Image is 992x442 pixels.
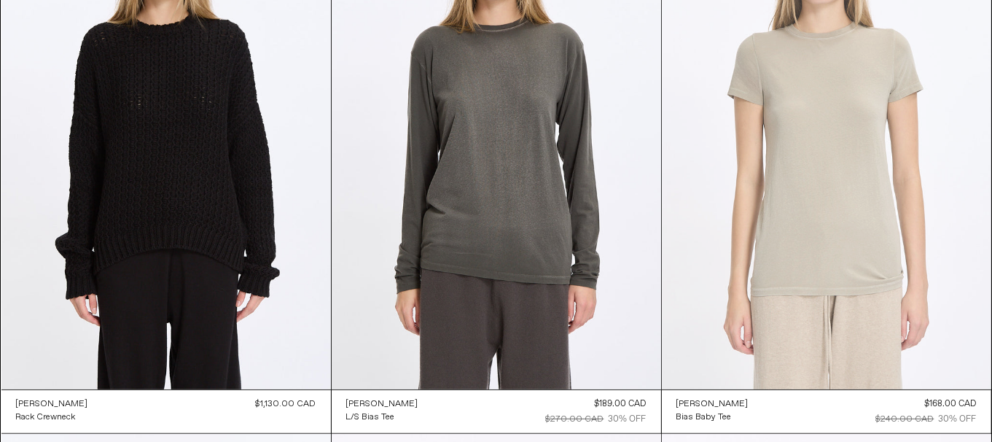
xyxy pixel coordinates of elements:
div: [PERSON_NAME] [346,398,418,411]
div: $189.00 CAD [595,398,647,411]
a: [PERSON_NAME] [676,398,749,411]
div: [PERSON_NAME] [676,398,749,411]
div: $270.00 CAD [546,413,604,426]
div: 30% OFF [939,413,977,426]
a: L/S Bias Tee [346,411,418,424]
div: $168.00 CAD [925,398,977,411]
div: Rack Crewneck [16,411,76,424]
a: [PERSON_NAME] [346,398,418,411]
a: [PERSON_NAME] [16,398,88,411]
a: Rack Crewneck [16,411,88,424]
div: Bias Baby Tee [676,411,732,424]
div: [PERSON_NAME] [16,398,88,411]
div: 30% OFF [609,413,647,426]
div: $240.00 CAD [876,413,934,426]
div: $1,130.00 CAD [256,398,316,411]
a: Bias Baby Tee [676,411,749,424]
div: L/S Bias Tee [346,411,395,424]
